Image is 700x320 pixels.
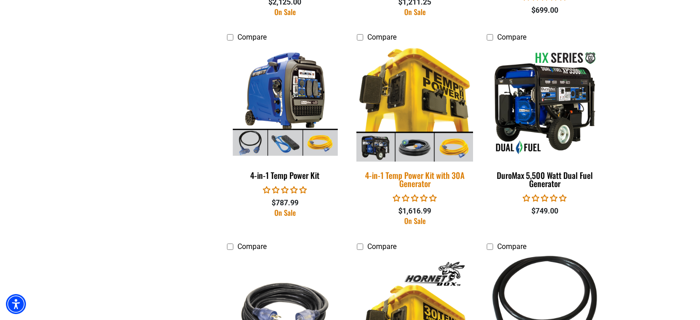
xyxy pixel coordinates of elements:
[497,242,526,251] span: Compare
[357,171,473,188] div: 4-in-1 Temp Power Kit with 30A Generator
[227,171,343,179] div: 4-in-1 Temp Power Kit
[227,198,343,208] div: $787.99
[367,33,396,41] span: Compare
[237,33,267,41] span: Compare
[523,194,566,203] span: 0.00 stars
[357,217,473,224] div: On Sale
[227,209,343,216] div: On Sale
[393,194,437,203] span: 0.00 stars
[487,206,603,217] div: $749.00
[357,8,473,15] div: On Sale
[227,8,343,15] div: On Sale
[227,46,343,185] a: 4-in-1 Temp Power Kit 4-in-1 Temp Power Kit
[497,33,526,41] span: Compare
[351,45,479,162] img: 4-in-1 Temp Power Kit with 30A Generator
[263,186,307,194] span: 0.00 stars
[487,51,602,155] img: DuroMax 5,500 Watt Dual Fuel Generator
[367,242,396,251] span: Compare
[487,46,603,193] a: DuroMax 5,500 Watt Dual Fuel Generator DuroMax 5,500 Watt Dual Fuel Generator
[357,206,473,217] div: $1,616.99
[237,242,267,251] span: Compare
[487,5,603,16] div: $699.00
[6,294,26,314] div: Accessibility Menu
[228,51,343,155] img: 4-in-1 Temp Power Kit
[487,171,603,188] div: DuroMax 5,500 Watt Dual Fuel Generator
[357,46,473,193] a: 4-in-1 Temp Power Kit with 30A Generator 4-in-1 Temp Power Kit with 30A Generator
